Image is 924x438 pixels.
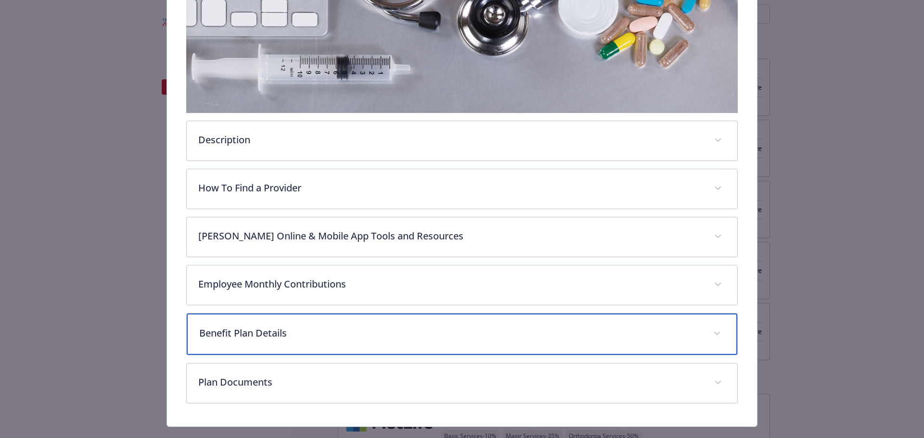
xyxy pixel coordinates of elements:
p: Employee Monthly Contributions [198,277,703,291]
div: Employee Monthly Contributions [187,265,738,305]
p: Description [198,133,703,147]
div: Benefit Plan Details [187,313,738,355]
div: [PERSON_NAME] Online & Mobile App Tools and Resources [187,217,738,257]
p: Benefit Plan Details [199,326,702,340]
div: Description [187,121,738,161]
div: Plan Documents [187,363,738,403]
p: How To Find a Provider [198,181,703,195]
p: Plan Documents [198,375,703,389]
p: [PERSON_NAME] Online & Mobile App Tools and Resources [198,229,703,243]
div: How To Find a Provider [187,169,738,209]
